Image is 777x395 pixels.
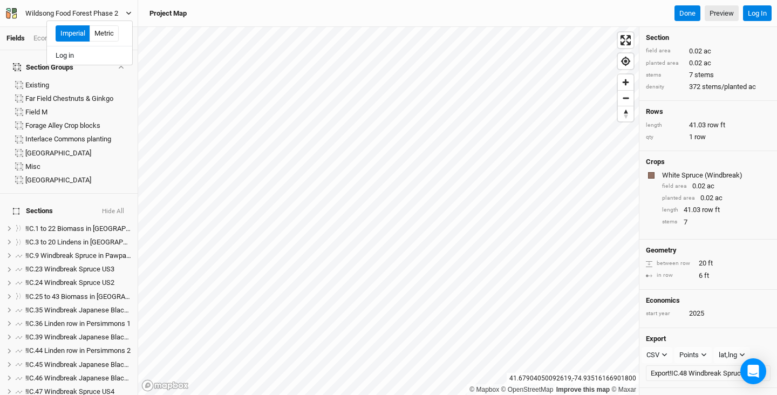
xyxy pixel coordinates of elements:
[646,70,771,80] div: 7
[25,108,131,117] div: Field M
[13,63,73,72] div: Section Groups
[25,176,131,185] div: Upper Field
[501,386,554,393] a: OpenStreetMap
[694,132,706,142] span: row
[25,319,131,328] span: !IC.36 Linden row in Persimmons 1
[6,34,25,42] a: Fields
[13,207,53,215] span: Sections
[25,346,131,355] span: !IC.44 Linden row in Persimmons 2
[743,5,772,22] button: Log In
[469,386,499,393] a: Mapbox
[646,107,771,116] h4: Rows
[25,278,131,287] div: !IC.24 Windbreak Spruce US2
[646,47,684,55] div: field area
[618,106,633,121] button: Reset bearing to north
[646,83,684,91] div: density
[646,335,771,343] h4: Export
[25,251,135,260] span: !IC.9 Windbreak Spruce in Pawpaws
[25,374,131,383] div: !IC.46 Windbreak Japanese Black Pine UN3
[714,347,750,363] button: lat,lng
[5,8,132,19] button: Wildsong Food Forest Phase 2
[646,296,771,305] h4: Economics
[694,70,714,80] span: stems
[705,5,739,22] a: Preview
[25,360,157,369] span: !IC.45 Windbreak Japanese Black Pine US1
[662,171,768,180] div: White Spruce (Windbreak)
[618,91,633,106] span: Zoom out
[25,8,118,19] div: Wildsong Food Forest Phase 2
[646,271,693,280] div: in row
[689,309,704,318] div: 2025
[25,306,131,315] div: !IC.35 Windbreak Japanese Black Pine in Persimmons
[646,71,684,79] div: stems
[25,121,131,130] div: Forage Alley Crop blocks
[662,193,771,203] div: 0.02
[101,208,125,215] button: Hide All
[646,58,771,68] div: 0.02
[646,33,771,42] h4: Section
[704,58,711,68] span: ac
[25,238,190,246] span: !IC.3 to 20 Lindens in [GEOGRAPHIC_DATA] (Alleycrop)
[646,260,693,268] div: between row
[662,181,771,191] div: 0.02
[25,333,158,341] span: !IC.39 Windbreak Japanese Black Pine UN2
[674,347,712,363] button: Points
[25,149,131,158] div: Lower Field
[662,206,678,214] div: length
[611,386,636,393] a: Maxar
[90,25,119,42] button: Metric
[149,9,187,18] h3: Project Map
[25,135,131,144] div: Interlace Commons planting
[618,74,633,90] button: Zoom in
[25,292,131,301] div: !IC.25 to 43 Biomass in Persimmons
[25,81,131,90] div: Existing
[646,59,684,67] div: planted area
[674,5,700,22] button: Done
[646,350,659,360] div: CSV
[56,25,90,42] button: Imperial
[646,46,771,56] div: 0.02
[662,194,695,202] div: planted area
[679,350,699,360] div: Points
[25,265,131,274] div: !IC.23 Windbreak Spruce US3
[662,218,678,226] div: stems
[704,271,709,281] span: ft
[25,94,131,103] div: Far Field Chestnuts & Ginkgo
[25,162,131,171] div: Misc
[618,32,633,48] button: Enter fullscreen
[25,238,131,247] div: !IC.3 to 20 Lindens in Pawpaws (Alleycrop)
[618,90,633,106] button: Zoom out
[662,217,771,227] div: 7
[25,224,131,233] div: !IC.1 to 22 Biomass in Pawpaws
[646,158,665,166] h4: Crops
[47,49,132,63] button: Log in
[642,347,672,363] button: CSV
[704,46,711,56] span: ac
[646,133,684,141] div: qty
[507,373,639,384] div: 41.67904050092619 , -74.93516166901800
[646,271,771,281] div: 6
[662,182,687,190] div: field area
[715,193,723,203] span: ac
[25,251,131,260] div: !IC.9 Windbreak Spruce in Pawpaws
[707,120,725,130] span: row ft
[740,358,766,384] div: Open Intercom Messenger
[646,310,684,318] div: start year
[646,121,684,130] div: length
[662,205,771,215] div: 41.03
[116,64,125,71] button: Show section groups
[646,132,771,142] div: 1
[708,258,713,268] span: ft
[25,333,131,342] div: !IC.39 Windbreak Japanese Black Pine UN2
[138,27,639,395] canvas: Map
[702,205,720,215] span: row ft
[25,278,114,287] span: !IC.24 Windbreak Spruce US2
[618,53,633,69] button: Find my location
[141,379,189,392] a: Mapbox logo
